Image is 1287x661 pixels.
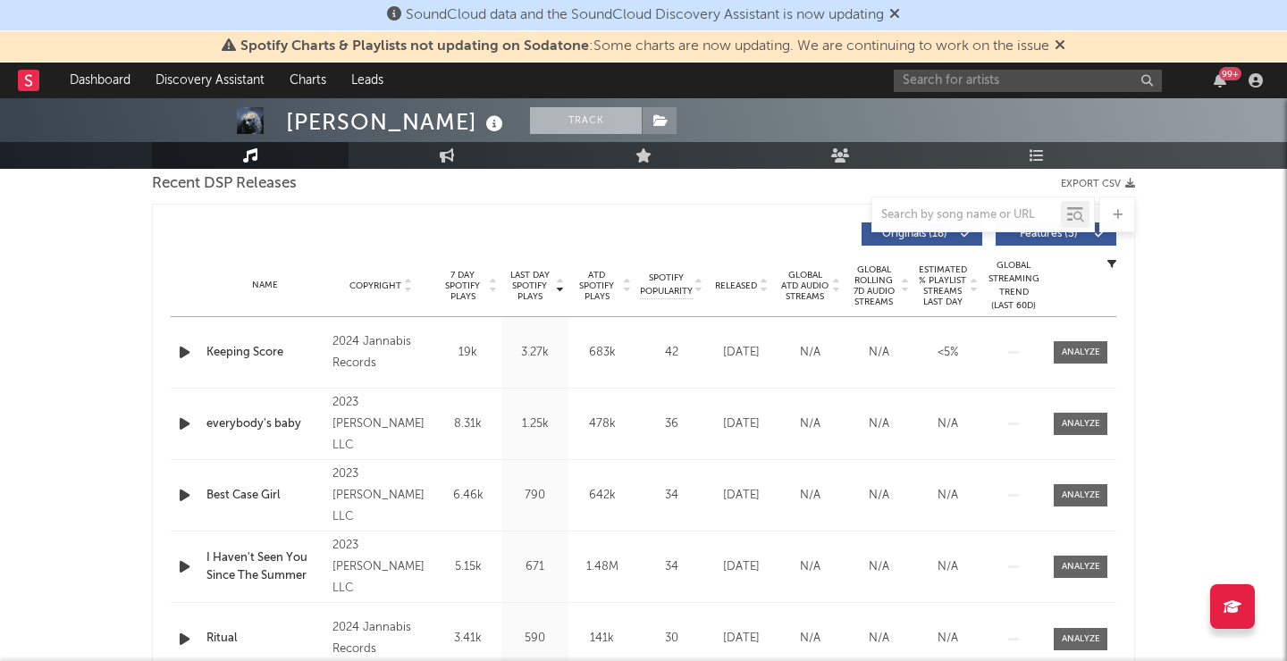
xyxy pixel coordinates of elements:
[918,264,967,307] span: Estimated % Playlist Streams Last Day
[1007,229,1089,239] span: Features ( 5 )
[780,630,840,648] div: N/A
[439,270,486,302] span: 7 Day Spotify Plays
[849,264,898,307] span: Global Rolling 7D Audio Streams
[439,344,497,362] div: 19k
[640,415,702,433] div: 36
[439,558,497,576] div: 5.15k
[143,63,277,98] a: Discovery Assistant
[715,280,757,291] span: Released
[349,280,401,291] span: Copyright
[849,630,909,648] div: N/A
[640,344,702,362] div: 42
[780,344,840,362] div: N/A
[873,229,955,239] span: Originals ( 18 )
[640,558,702,576] div: 34
[918,558,978,576] div: N/A
[332,617,430,660] div: 2024 Jannabis Records
[573,630,631,648] div: 141k
[987,259,1040,313] div: Global Streaming Trend (Last 60D)
[711,630,771,648] div: [DATE]
[1219,67,1241,80] div: 99 +
[332,392,430,456] div: 2023 [PERSON_NAME] LLC
[780,558,840,576] div: N/A
[530,107,642,134] button: Track
[872,208,1061,222] input: Search by song name or URL
[1061,179,1135,189] button: Export CSV
[206,549,324,584] a: I Haven't Seen You Since The Summer
[332,464,430,528] div: 2023 [PERSON_NAME] LLC
[339,63,396,98] a: Leads
[439,630,497,648] div: 3.41k
[996,222,1116,246] button: Features(5)
[711,558,771,576] div: [DATE]
[918,630,978,648] div: N/A
[889,8,900,22] span: Dismiss
[711,487,771,505] div: [DATE]
[918,487,978,505] div: N/A
[506,270,553,302] span: Last Day Spotify Plays
[277,63,339,98] a: Charts
[849,415,909,433] div: N/A
[573,558,631,576] div: 1.48M
[780,415,840,433] div: N/A
[206,344,324,362] a: Keeping Score
[780,270,829,302] span: Global ATD Audio Streams
[206,487,324,505] a: Best Case Girl
[332,535,430,599] div: 2023 [PERSON_NAME] LLC
[1055,39,1065,54] span: Dismiss
[640,487,702,505] div: 34
[573,487,631,505] div: 642k
[918,415,978,433] div: N/A
[573,415,631,433] div: 478k
[849,558,909,576] div: N/A
[894,70,1162,92] input: Search for artists
[286,107,508,137] div: [PERSON_NAME]
[439,487,497,505] div: 6.46k
[439,415,497,433] div: 8.31k
[780,487,840,505] div: N/A
[506,558,564,576] div: 671
[573,344,631,362] div: 683k
[206,415,324,433] a: everybody's baby
[332,331,430,374] div: 2024 Jannabis Records
[640,272,693,298] span: Spotify Popularity
[640,630,702,648] div: 30
[206,279,324,292] div: Name
[918,344,978,362] div: <5%
[240,39,589,54] span: Spotify Charts & Playlists not updating on Sodatone
[57,63,143,98] a: Dashboard
[573,270,620,302] span: ATD Spotify Plays
[240,39,1049,54] span: : Some charts are now updating. We are continuing to work on the issue
[206,630,324,648] a: Ritual
[506,344,564,362] div: 3.27k
[849,487,909,505] div: N/A
[711,415,771,433] div: [DATE]
[849,344,909,362] div: N/A
[406,8,884,22] span: SoundCloud data and the SoundCloud Discovery Assistant is now updating
[152,173,297,195] span: Recent DSP Releases
[506,415,564,433] div: 1.25k
[1214,73,1226,88] button: 99+
[711,344,771,362] div: [DATE]
[506,630,564,648] div: 590
[862,222,982,246] button: Originals(18)
[506,487,564,505] div: 790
